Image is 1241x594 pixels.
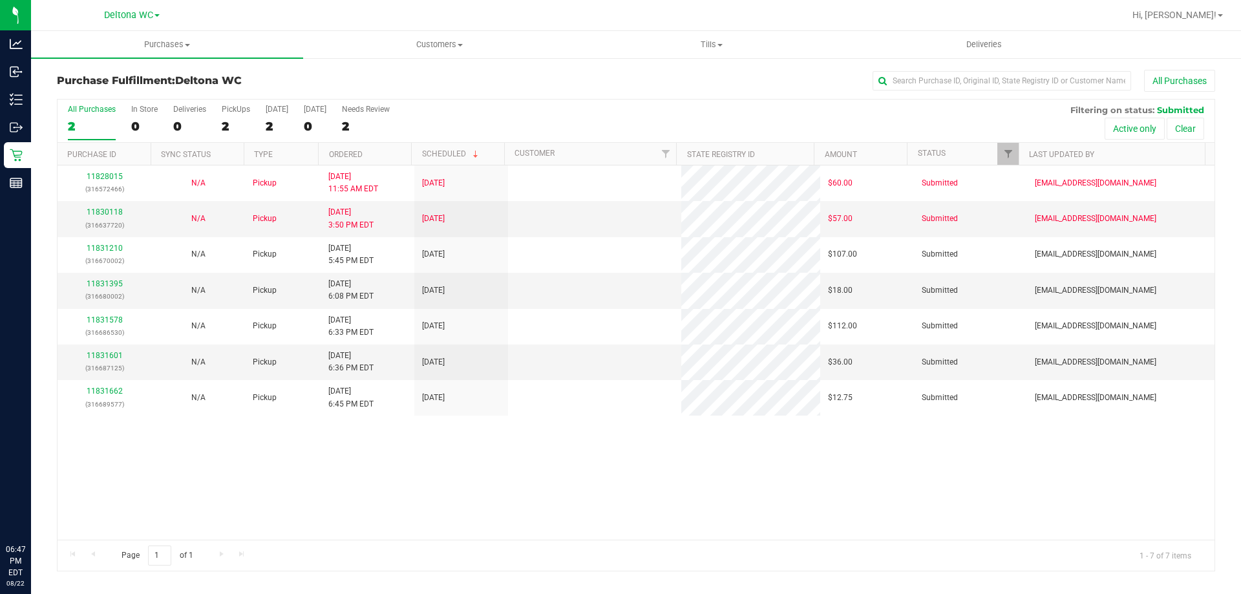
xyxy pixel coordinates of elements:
span: 1 - 7 of 7 items [1129,546,1202,565]
a: 11831210 [87,244,123,253]
p: (316572466) [65,183,143,195]
span: Not Applicable [191,357,206,366]
span: $12.75 [828,392,853,404]
span: [DATE] [422,248,445,260]
span: [DATE] [422,356,445,368]
span: Pickup [253,284,277,297]
div: [DATE] [304,105,326,114]
button: All Purchases [1144,70,1215,92]
p: (316687125) [65,362,143,374]
span: [DATE] [422,177,445,189]
span: Pickup [253,356,277,368]
span: $57.00 [828,213,853,225]
span: [EMAIL_ADDRESS][DOMAIN_NAME] [1035,177,1156,189]
button: N/A [191,213,206,225]
span: Deltona WC [175,74,242,87]
span: Page of 1 [111,546,204,566]
span: Submitted [1157,105,1204,115]
span: Not Applicable [191,321,206,330]
span: Deliveries [949,39,1019,50]
span: [EMAIL_ADDRESS][DOMAIN_NAME] [1035,284,1156,297]
span: Submitted [922,392,958,404]
div: 0 [304,119,326,134]
span: [DATE] 6:33 PM EDT [328,314,374,339]
p: (316670002) [65,255,143,267]
iframe: Resource center [13,491,52,529]
a: Tills [575,31,847,58]
span: Submitted [922,177,958,189]
a: Type [254,150,273,159]
h3: Purchase Fulfillment: [57,75,443,87]
a: Last Updated By [1029,150,1094,159]
span: [DATE] 5:45 PM EDT [328,242,374,267]
span: Filtering on status: [1070,105,1154,115]
a: Ordered [329,150,363,159]
span: Submitted [922,213,958,225]
a: Filter [655,143,676,165]
span: [EMAIL_ADDRESS][DOMAIN_NAME] [1035,392,1156,404]
div: Deliveries [173,105,206,114]
p: (316637720) [65,219,143,231]
span: [DATE] 3:50 PM EDT [328,206,374,231]
inline-svg: Retail [10,149,23,162]
div: 2 [342,119,390,134]
a: 11831395 [87,279,123,288]
div: All Purchases [68,105,116,114]
span: [DATE] 6:36 PM EDT [328,350,374,374]
span: $18.00 [828,284,853,297]
a: Purchase ID [67,150,116,159]
span: Deltona WC [104,10,153,21]
span: Submitted [922,356,958,368]
p: 06:47 PM EDT [6,544,25,578]
input: 1 [148,546,171,566]
inline-svg: Inventory [10,93,23,106]
span: [EMAIL_ADDRESS][DOMAIN_NAME] [1035,213,1156,225]
inline-svg: Analytics [10,37,23,50]
span: [DATE] [422,213,445,225]
p: (316686530) [65,326,143,339]
span: Submitted [922,248,958,260]
p: 08/22 [6,578,25,588]
div: 2 [222,119,250,134]
a: 11830118 [87,207,123,217]
div: [DATE] [266,105,288,114]
span: Not Applicable [191,249,206,259]
div: 0 [173,119,206,134]
div: 2 [266,119,288,134]
button: N/A [191,177,206,189]
div: Needs Review [342,105,390,114]
span: Not Applicable [191,393,206,402]
span: [DATE] [422,320,445,332]
span: Submitted [922,284,958,297]
span: Not Applicable [191,178,206,187]
span: $60.00 [828,177,853,189]
span: Pickup [253,213,277,225]
div: 0 [131,119,158,134]
span: Submitted [922,320,958,332]
span: [EMAIL_ADDRESS][DOMAIN_NAME] [1035,356,1156,368]
div: PickUps [222,105,250,114]
span: $112.00 [828,320,857,332]
span: $36.00 [828,356,853,368]
span: $107.00 [828,248,857,260]
button: N/A [191,356,206,368]
a: Filter [997,143,1019,165]
div: 2 [68,119,116,134]
a: Purchases [31,31,303,58]
span: Customers [304,39,575,50]
a: Deliveries [848,31,1120,58]
span: [EMAIL_ADDRESS][DOMAIN_NAME] [1035,320,1156,332]
a: 11831662 [87,387,123,396]
span: Tills [576,39,847,50]
span: Pickup [253,248,277,260]
span: [EMAIL_ADDRESS][DOMAIN_NAME] [1035,248,1156,260]
span: Not Applicable [191,286,206,295]
a: Status [918,149,946,158]
button: N/A [191,284,206,297]
iframe: Resource center unread badge [38,489,54,504]
a: Scheduled [422,149,481,158]
button: Clear [1167,118,1204,140]
span: Pickup [253,392,277,404]
a: 11831578 [87,315,123,324]
button: N/A [191,248,206,260]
